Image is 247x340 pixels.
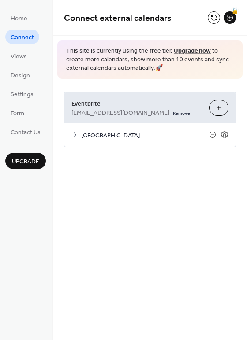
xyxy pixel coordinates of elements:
button: Upgrade [5,153,46,169]
span: Connect external calendars [64,10,172,27]
span: [GEOGRAPHIC_DATA] [81,131,209,140]
a: Contact Us [5,125,46,139]
span: Eventbrite [71,99,202,108]
span: Home [11,14,27,23]
span: Design [11,71,30,80]
span: Views [11,52,27,61]
span: Form [11,109,24,118]
a: Home [5,11,33,25]
span: Contact Us [11,128,41,137]
a: Form [5,106,30,120]
a: Connect [5,30,39,44]
span: This site is currently using the free tier. to create more calendars, show more than 10 events an... [66,47,234,73]
a: Settings [5,87,39,101]
span: Remove [173,110,190,116]
a: Views [5,49,32,63]
span: Connect [11,33,34,42]
a: Upgrade now [174,45,211,57]
a: Design [5,68,35,82]
span: Upgrade [12,157,39,166]
span: [EMAIL_ADDRESS][DOMAIN_NAME] [71,108,169,117]
span: Settings [11,90,34,99]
